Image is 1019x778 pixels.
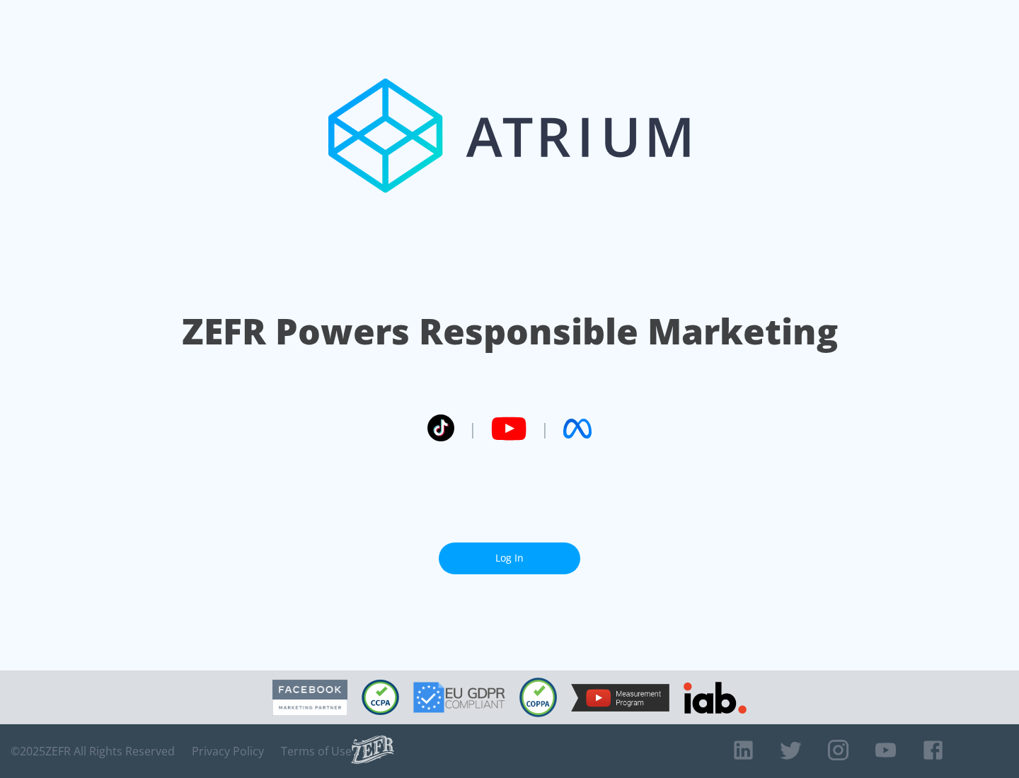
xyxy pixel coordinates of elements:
img: YouTube Measurement Program [571,684,669,712]
img: IAB [684,682,747,714]
img: CCPA Compliant [362,680,399,715]
h1: ZEFR Powers Responsible Marketing [182,307,838,356]
a: Terms of Use [281,744,352,758]
img: GDPR Compliant [413,682,505,713]
a: Privacy Policy [192,744,264,758]
img: COPPA Compliant [519,678,557,717]
span: | [541,418,549,439]
span: © 2025 ZEFR All Rights Reserved [11,744,175,758]
span: | [468,418,477,439]
a: Log In [439,542,580,574]
img: Facebook Marketing Partner [272,680,347,716]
